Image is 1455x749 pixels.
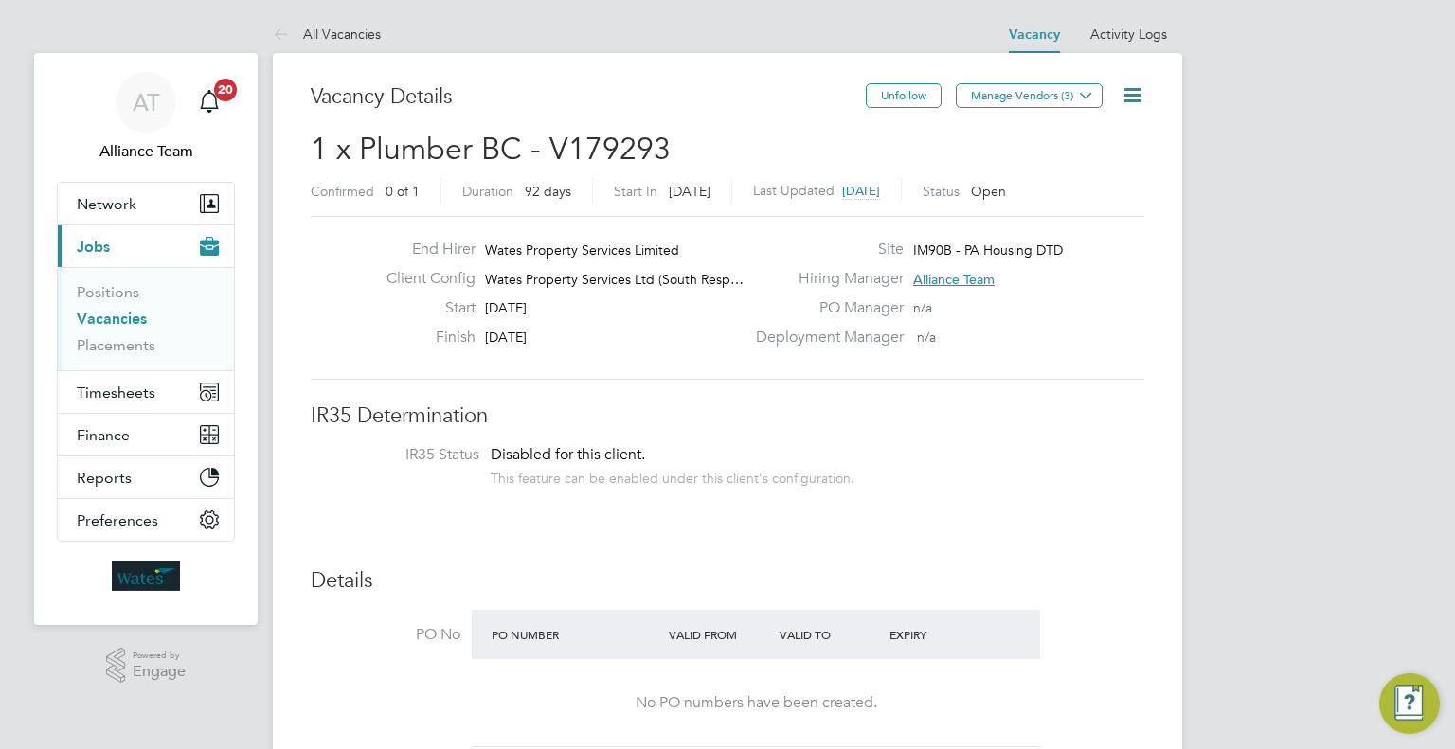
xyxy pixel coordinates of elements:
a: 20 [190,72,228,133]
a: Go to home page [57,561,235,591]
div: This feature can be enabled under this client's configuration. [491,465,854,487]
button: Network [58,183,234,224]
div: Valid From [664,617,775,651]
label: PO No [311,625,460,645]
button: Jobs [58,225,234,267]
label: Duration [462,183,513,200]
a: Positions [77,283,139,301]
span: Open [971,183,1006,200]
label: Start [371,298,476,318]
button: Finance [58,414,234,455]
h3: Vacancy Details [311,83,866,111]
span: Engage [133,664,186,680]
a: All Vacancies [273,26,381,43]
label: Client Config [371,269,476,289]
div: Expiry [885,617,996,651]
span: Reports [77,469,132,487]
h3: IR35 Determination [311,402,1144,430]
a: ATAlliance Team [57,72,235,163]
button: Timesheets [58,371,234,413]
span: [DATE] [485,299,527,316]
a: Vacancies [77,310,147,328]
span: Preferences [77,511,158,529]
button: Engage Resource Center [1379,673,1440,734]
span: Alliance Team [913,271,995,288]
span: Network [77,195,136,213]
a: Placements [77,336,155,354]
span: Powered by [133,648,186,664]
span: Finance [77,426,130,444]
label: Finish [371,328,476,348]
button: Manage Vendors (3) [956,83,1103,108]
label: Hiring Manager [745,269,904,289]
span: [DATE] [485,329,527,346]
div: Jobs [58,267,234,370]
label: Last Updated [753,182,835,199]
a: Powered byEngage [106,648,187,684]
span: Wates Property Services Limited [485,241,679,259]
span: Jobs [77,238,110,256]
span: [DATE] [669,183,710,200]
span: n/a [913,299,932,316]
span: Wates Property Services Ltd (South Resp… [485,271,744,288]
span: n/a [917,329,936,346]
label: IR35 Status [330,445,479,465]
label: Status [923,183,960,200]
span: 20 [214,79,237,101]
label: PO Manager [745,298,904,318]
span: Disabled for this client. [491,445,645,464]
button: Unfollow [866,83,942,108]
div: No PO numbers have been created. [491,693,1021,713]
label: End Hirer [371,240,476,259]
label: Start In [614,183,657,200]
span: 1 x Plumber BC - V179293 [311,131,671,168]
label: Confirmed [311,183,374,200]
nav: Main navigation [34,53,258,625]
a: Activity Logs [1090,26,1167,43]
label: Site [745,240,904,259]
div: Valid To [775,617,886,651]
span: Timesheets [77,383,155,401]
button: Reports [58,456,234,498]
span: AT [133,90,160,115]
span: Alliance Team [57,140,235,163]
span: [DATE] [842,183,880,199]
label: Deployment Manager [745,328,904,348]
span: IM90B - PA Housing DTD [913,241,1063,259]
h3: Details [311,567,1144,595]
div: PO Number [487,617,664,651]
img: wates-logo-retina.png [112,561,180,591]
button: Preferences [58,499,234,541]
a: Vacancy [1009,27,1060,43]
span: 92 days [525,183,571,200]
span: 0 of 1 [386,183,420,200]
